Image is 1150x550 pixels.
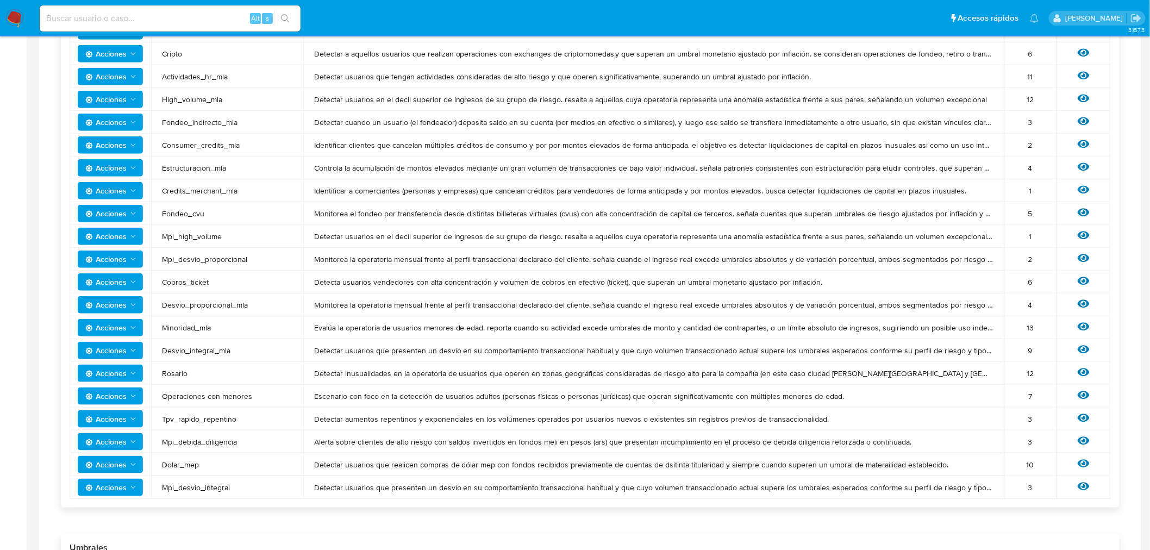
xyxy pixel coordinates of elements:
input: Buscar usuario o caso... [40,11,301,26]
button: search-icon [274,11,296,26]
span: s [266,13,269,23]
p: mercedes.medrano@mercadolibre.com [1065,13,1127,23]
span: 3.157.3 [1128,26,1145,34]
a: Salir [1130,12,1142,24]
span: Alt [251,13,260,23]
span: Accesos rápidos [958,12,1019,24]
a: Notificaciones [1030,14,1039,23]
